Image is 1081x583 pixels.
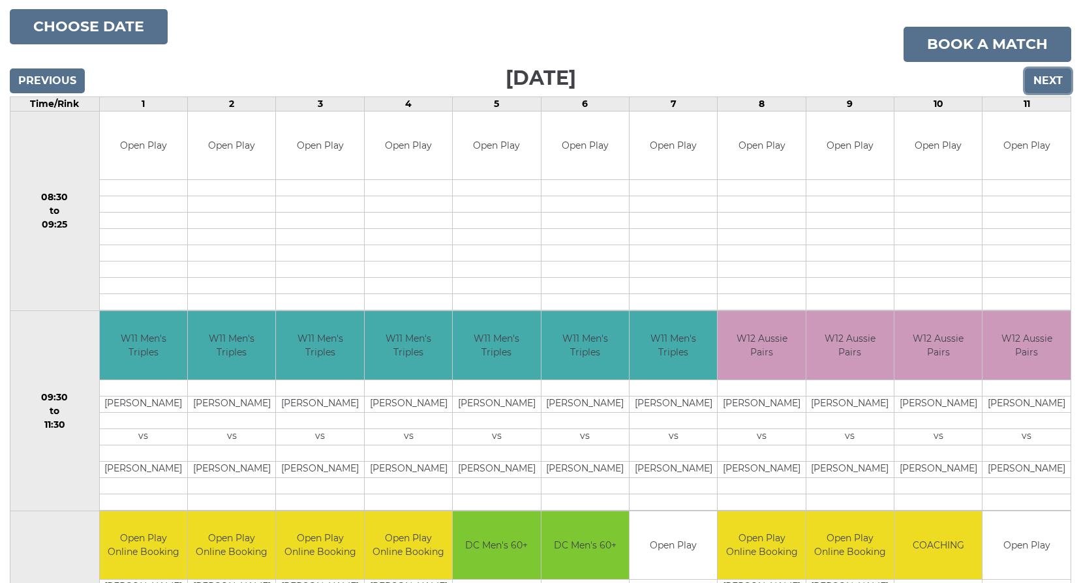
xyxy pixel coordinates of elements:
td: W11 Men's Triples [100,311,187,380]
td: 9 [806,97,894,111]
td: [PERSON_NAME] [365,461,452,477]
td: DC Men's 60+ [541,511,629,580]
td: [PERSON_NAME] [541,461,629,477]
td: vs [276,428,363,445]
td: [PERSON_NAME] [982,396,1071,412]
td: Open Play [982,511,1071,580]
td: 7 [629,97,717,111]
td: Open Play [630,511,717,580]
td: [PERSON_NAME] [718,396,805,412]
td: COACHING [894,511,982,580]
td: 5 [453,97,541,111]
td: W11 Men's Triples [188,311,275,380]
td: [PERSON_NAME] [806,461,894,477]
input: Next [1025,68,1071,93]
td: Open Play [541,112,629,180]
td: W11 Men's Triples [276,311,363,380]
td: 11 [982,97,1071,111]
td: [PERSON_NAME] [894,461,982,477]
td: Open Play Online Booking [806,511,894,580]
td: Open Play [894,112,982,180]
td: Open Play [453,112,540,180]
td: [PERSON_NAME] [453,461,540,477]
td: W12 Aussie Pairs [806,311,894,380]
td: Open Play Online Booking [276,511,363,580]
td: 10 [894,97,982,111]
td: Open Play [188,112,275,180]
a: Book a match [904,27,1071,62]
td: vs [365,428,452,445]
td: 09:30 to 11:30 [10,311,100,511]
td: vs [630,428,717,445]
td: [PERSON_NAME] [100,396,187,412]
td: 3 [276,97,364,111]
td: [PERSON_NAME] [894,396,982,412]
td: Time/Rink [10,97,100,111]
td: Open Play [276,112,363,180]
td: Open Play [365,112,452,180]
td: vs [188,428,275,445]
td: [PERSON_NAME] [365,396,452,412]
td: [PERSON_NAME] [630,461,717,477]
td: vs [453,428,540,445]
td: 08:30 to 09:25 [10,111,100,311]
td: Open Play [100,112,187,180]
td: Open Play [718,112,805,180]
td: W11 Men's Triples [630,311,717,380]
td: W11 Men's Triples [453,311,540,380]
td: [PERSON_NAME] [630,396,717,412]
td: [PERSON_NAME] [541,396,629,412]
td: Open Play [630,112,717,180]
td: vs [541,428,629,445]
td: [PERSON_NAME] [718,461,805,477]
td: Open Play Online Booking [100,511,187,580]
td: W11 Men's Triples [541,311,629,380]
td: 2 [188,97,276,111]
td: 4 [364,97,452,111]
td: [PERSON_NAME] [276,396,363,412]
td: [PERSON_NAME] [188,396,275,412]
td: vs [718,428,805,445]
td: W12 Aussie Pairs [718,311,805,380]
td: W12 Aussie Pairs [894,311,982,380]
td: Open Play Online Booking [188,511,275,580]
td: 1 [99,97,187,111]
td: 8 [718,97,806,111]
td: vs [100,428,187,445]
input: Previous [10,68,85,93]
td: DC Men's 60+ [453,511,540,580]
td: 6 [541,97,629,111]
td: [PERSON_NAME] [982,461,1071,477]
td: [PERSON_NAME] [100,461,187,477]
td: Open Play Online Booking [365,511,452,580]
td: vs [806,428,894,445]
td: W11 Men's Triples [365,311,452,380]
td: [PERSON_NAME] [453,396,540,412]
td: Open Play [806,112,894,180]
td: vs [982,428,1071,445]
td: W12 Aussie Pairs [982,311,1071,380]
td: Open Play Online Booking [718,511,805,580]
td: [PERSON_NAME] [276,461,363,477]
button: Choose date [10,9,168,44]
td: [PERSON_NAME] [188,461,275,477]
td: [PERSON_NAME] [806,396,894,412]
td: Open Play [982,112,1071,180]
td: vs [894,428,982,445]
